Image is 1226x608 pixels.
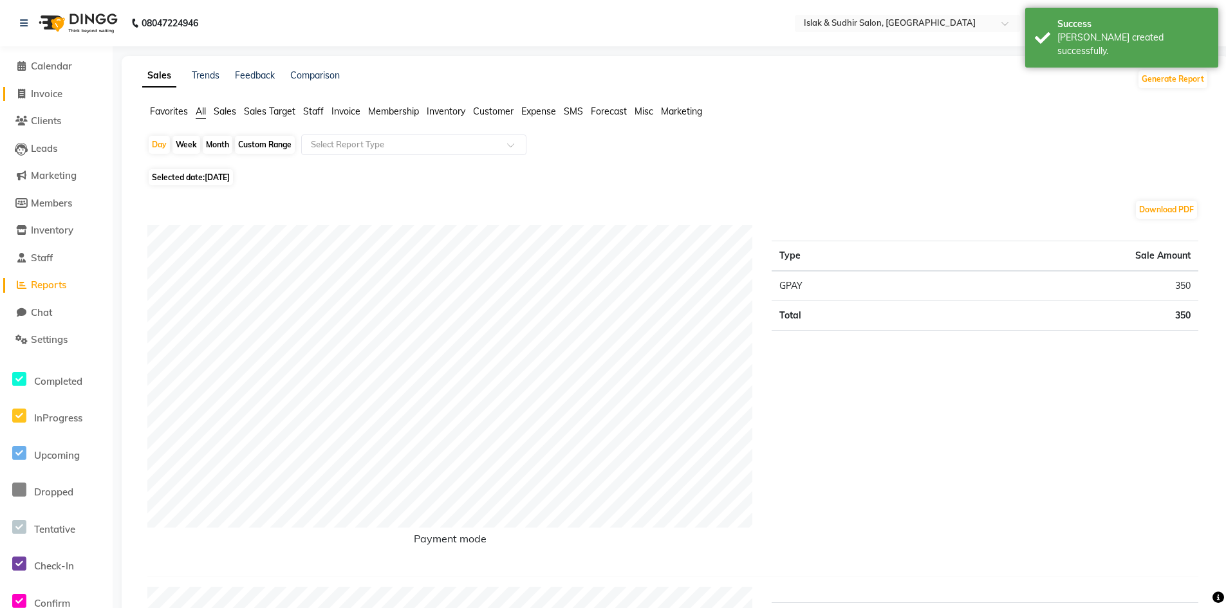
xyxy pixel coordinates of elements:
span: Selected date: [149,169,233,185]
th: Sale Amount [922,241,1198,272]
a: Sales [142,64,176,88]
a: Inventory [3,223,109,238]
img: logo [33,5,121,41]
span: Clients [31,115,61,127]
div: Success [1057,17,1209,31]
div: Week [172,136,200,154]
td: GPAY [772,271,922,301]
span: Favorites [150,106,188,117]
span: Sales [214,106,236,117]
span: Upcoming [34,449,80,461]
span: Misc [635,106,653,117]
a: Marketing [3,169,109,183]
a: Comparison [290,69,340,81]
td: Total [772,301,922,331]
span: Sales Target [244,106,295,117]
a: Clients [3,114,109,129]
span: [DATE] [205,172,230,182]
h6: Payment mode [147,533,752,550]
button: Download PDF [1136,201,1197,219]
span: Marketing [31,169,77,181]
a: Trends [192,69,219,81]
span: Members [31,197,72,209]
span: Check-In [34,560,74,572]
span: Calendar [31,60,72,72]
td: 350 [922,271,1198,301]
div: Month [203,136,232,154]
th: Type [772,241,922,272]
span: Membership [368,106,419,117]
a: Leads [3,142,109,156]
a: Settings [3,333,109,347]
a: Reports [3,278,109,293]
a: Calendar [3,59,109,74]
span: Chat [31,306,52,318]
button: Generate Report [1138,70,1207,88]
span: Invoice [31,88,62,100]
span: SMS [564,106,583,117]
span: Invoice [331,106,360,117]
a: Chat [3,306,109,320]
span: Staff [31,252,53,264]
span: Dropped [34,486,73,498]
span: InProgress [34,412,82,424]
span: Staff [303,106,324,117]
div: Custom Range [235,136,295,154]
span: Customer [473,106,514,117]
span: Completed [34,375,82,387]
div: Day [149,136,170,154]
span: Inventory [427,106,465,117]
div: Bill created successfully. [1057,31,1209,58]
span: Inventory [31,224,73,236]
span: Marketing [661,106,702,117]
span: All [196,106,206,117]
a: Invoice [3,87,109,102]
span: Tentative [34,523,75,535]
a: Feedback [235,69,275,81]
span: Reports [31,279,66,291]
td: 350 [922,301,1198,331]
a: Staff [3,251,109,266]
span: Forecast [591,106,627,117]
span: Leads [31,142,57,154]
span: Expense [521,106,556,117]
span: Settings [31,333,68,345]
b: 08047224946 [142,5,198,41]
a: Members [3,196,109,211]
